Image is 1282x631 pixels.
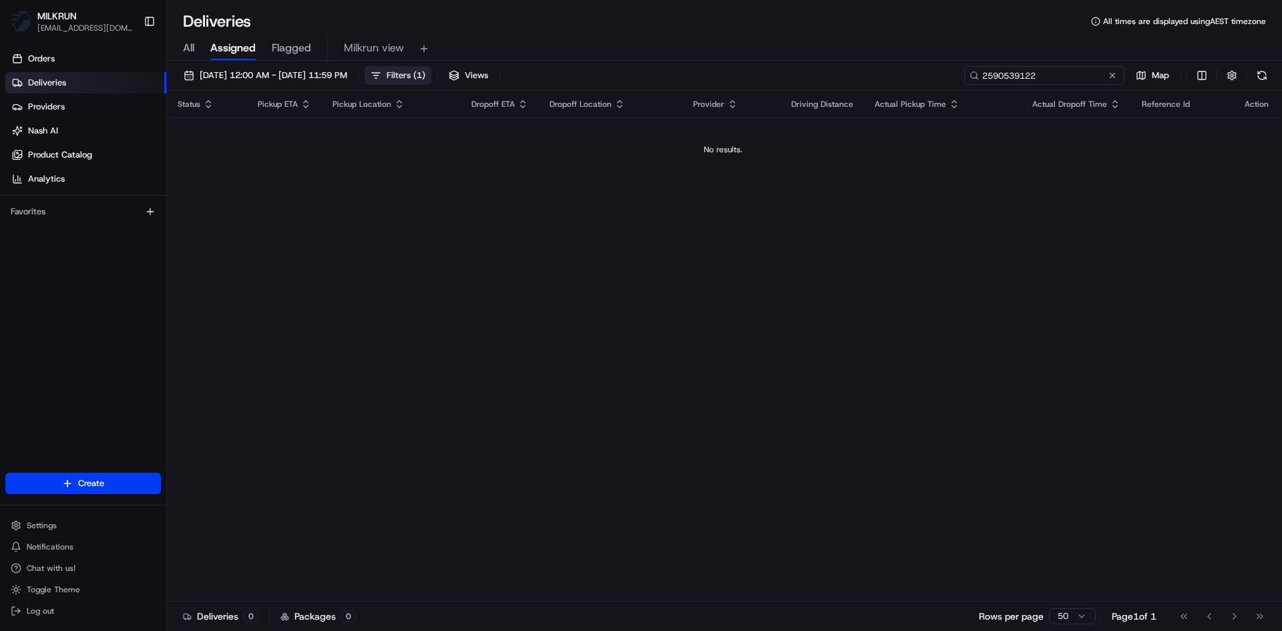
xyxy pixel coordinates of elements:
[5,5,138,37] button: MILKRUNMILKRUN[EMAIL_ADDRESS][DOMAIN_NAME]
[28,125,58,137] span: Nash AI
[27,584,80,595] span: Toggle Theme
[5,559,161,578] button: Chat with us!
[333,99,391,110] span: Pickup Location
[465,69,488,81] span: Views
[5,538,161,556] button: Notifications
[183,40,194,56] span: All
[11,11,32,32] img: MILKRUN
[27,520,57,531] span: Settings
[1103,16,1266,27] span: All times are displayed using AEST timezone
[341,610,356,622] div: 0
[1112,610,1156,623] div: Page 1 of 1
[27,563,75,574] span: Chat with us!
[5,120,166,142] a: Nash AI
[27,606,54,616] span: Log out
[28,77,66,89] span: Deliveries
[5,168,166,190] a: Analytics
[550,99,612,110] span: Dropoff Location
[471,99,515,110] span: Dropoff ETA
[37,9,77,23] button: MILKRUN
[5,473,161,494] button: Create
[280,610,356,623] div: Packages
[693,99,724,110] span: Provider
[413,69,425,81] span: ( 1 )
[28,149,92,161] span: Product Catalog
[344,40,404,56] span: Milkrun view
[5,602,161,620] button: Log out
[183,11,251,32] h1: Deliveries
[178,66,353,85] button: [DATE] 12:00 AM - [DATE] 11:59 PM
[5,201,161,222] div: Favorites
[28,101,65,113] span: Providers
[5,516,161,535] button: Settings
[1032,99,1107,110] span: Actual Dropoff Time
[258,99,298,110] span: Pickup ETA
[387,69,425,81] span: Filters
[979,610,1044,623] p: Rows per page
[183,610,258,623] div: Deliveries
[791,99,853,110] span: Driving Distance
[1142,99,1190,110] span: Reference Id
[5,48,166,69] a: Orders
[443,66,494,85] button: Views
[365,66,431,85] button: Filters(1)
[244,610,258,622] div: 0
[178,99,200,110] span: Status
[1245,99,1269,110] div: Action
[875,99,946,110] span: Actual Pickup Time
[200,69,347,81] span: [DATE] 12:00 AM - [DATE] 11:59 PM
[5,96,166,118] a: Providers
[210,40,256,56] span: Assigned
[28,53,55,65] span: Orders
[5,144,166,166] a: Product Catalog
[27,542,73,552] span: Notifications
[5,580,161,599] button: Toggle Theme
[1253,66,1271,85] button: Refresh
[5,72,166,93] a: Deliveries
[272,40,311,56] span: Flagged
[1152,69,1169,81] span: Map
[28,173,65,185] span: Analytics
[1130,66,1175,85] button: Map
[37,23,133,33] button: [EMAIL_ADDRESS][DOMAIN_NAME]
[78,477,104,489] span: Create
[172,144,1274,155] div: No results.
[964,66,1124,85] input: Type to search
